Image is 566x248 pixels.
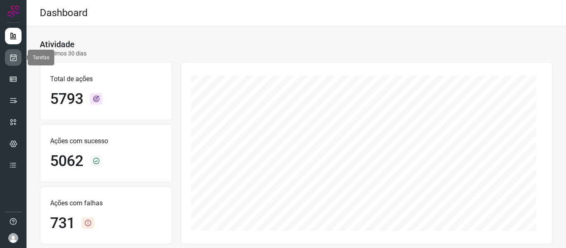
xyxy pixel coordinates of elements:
h2: Dashboard [40,7,88,19]
img: Logo [7,5,19,17]
h1: 5793 [50,90,83,108]
p: Ações com sucesso [50,136,162,146]
img: avatar-user-boy.jpg [8,233,18,243]
h3: Atividade [40,39,75,49]
p: Ações com falhas [50,198,162,208]
p: Últimos 30 dias [40,49,87,58]
p: Total de ações [50,74,162,84]
h1: 5062 [50,152,83,170]
h1: 731 [50,214,75,232]
span: Tarefas [33,55,49,60]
